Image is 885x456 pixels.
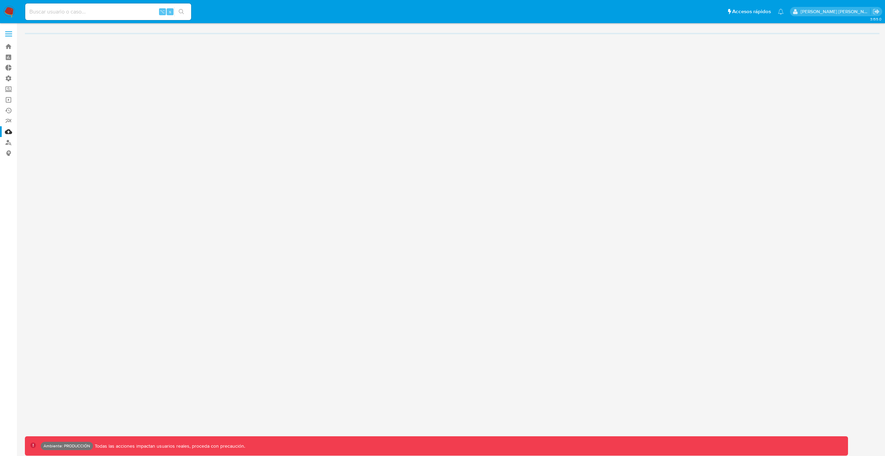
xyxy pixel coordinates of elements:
a: Salir [873,8,880,15]
button: search-icon [174,7,188,17]
p: Todas las acciones impactan usuarios reales, proceda con precaución. [93,443,245,449]
span: ⌥ [160,8,165,15]
a: Notificaciones [778,9,784,15]
p: edwin.alonso@mercadolibre.com.co [801,8,870,15]
input: Buscar usuario o caso... [25,7,191,16]
span: s [169,8,171,15]
p: Ambiente: PRODUCCIÓN [44,445,90,447]
span: Accesos rápidos [732,8,771,15]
